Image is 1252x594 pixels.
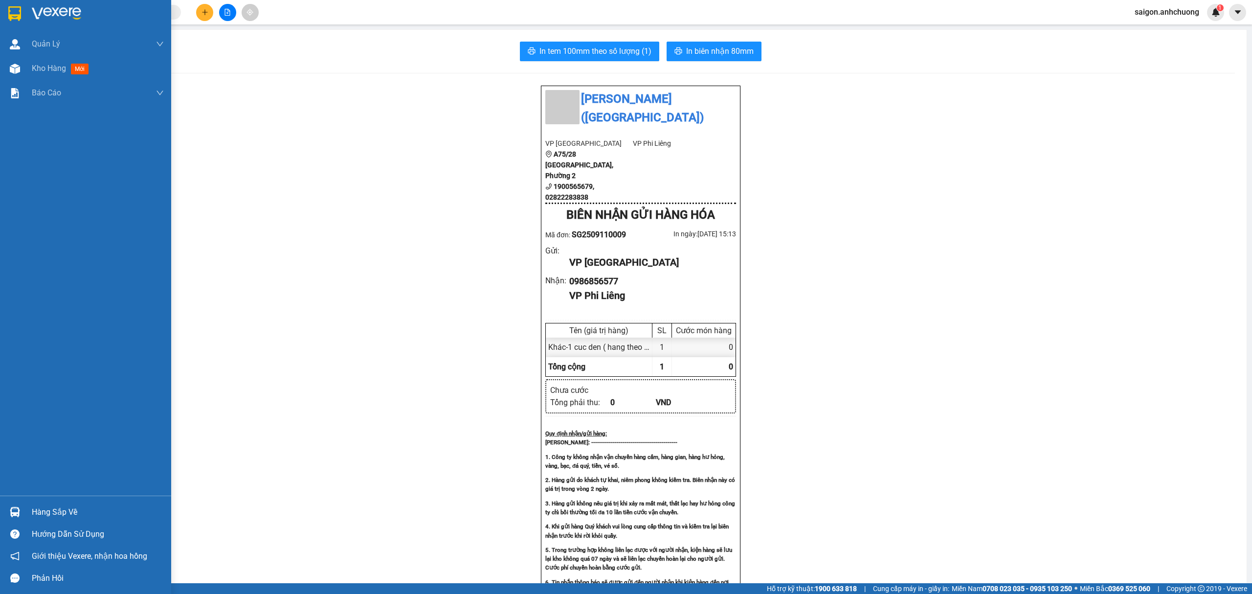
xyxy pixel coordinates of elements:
[569,288,728,303] div: VP Phi Liêng
[10,551,20,561] span: notification
[1217,4,1224,11] sup: 1
[10,88,20,98] img: solution-icon
[201,9,208,16] span: plus
[10,507,20,517] img: warehouse-icon
[674,326,733,335] div: Cước món hàng
[952,583,1072,594] span: Miền Nam
[667,42,761,61] button: printerIn biên nhận 80mm
[71,64,89,74] span: mới
[545,579,730,586] strong: 6. Tin nhắn thông báo sẽ được gửi đến người nhận khi kiện hàng đến nơi.
[67,69,130,80] li: VP Phi Liêng
[655,326,669,335] div: SL
[5,69,67,101] li: VP [GEOGRAPHIC_DATA]
[1127,6,1207,18] span: saigon.anhchuong
[10,573,20,583] span: message
[672,338,736,357] div: 0
[548,362,585,371] span: Tổng cộng
[224,9,231,16] span: file-add
[1158,583,1159,594] span: |
[767,583,857,594] span: Hỗ trợ kỹ thuật:
[815,585,857,593] strong: 1900 633 818
[545,547,732,571] strong: 5. Trong trường hợp không liên lạc được với người nhận, kiện hàng sẽ lưu lại kho không quá 07 ngà...
[32,527,164,542] div: Hướng dẫn sử dụng
[550,396,610,409] div: Tổng phải thu :
[545,183,552,190] span: phone
[652,338,672,357] div: 1
[641,228,736,239] div: In ngày: [DATE] 15:13
[729,362,733,371] span: 0
[545,274,569,287] div: Nhận :
[1074,587,1077,591] span: ⚪️
[520,42,659,61] button: printerIn tem 100mm theo số lượng (1)
[550,384,610,396] div: Chưa cước
[545,439,677,446] strong: [PERSON_NAME]: --------------------------------------------
[32,38,60,50] span: Quản Lý
[569,274,728,288] div: 0986856577
[545,150,613,180] b: A75/28 [GEOGRAPHIC_DATA], Phường 2
[545,90,736,127] li: [PERSON_NAME] ([GEOGRAPHIC_DATA])
[32,550,147,562] span: Giới thiệu Vexere, nhận hoa hồng
[633,138,720,149] li: VP Phi Liêng
[8,6,21,21] img: logo-vxr
[545,429,736,438] div: Quy định nhận/gửi hàng :
[219,4,236,21] button: file-add
[569,255,728,270] div: VP [GEOGRAPHIC_DATA]
[10,39,20,49] img: warehouse-icon
[873,583,949,594] span: Cung cấp máy in - giấy in:
[548,326,649,335] div: Tên (giá trị hàng)
[1233,8,1242,17] span: caret-down
[1080,583,1150,594] span: Miền Bắc
[545,500,735,516] strong: 3. Hàng gửi không nêu giá trị khi xảy ra mất mát, thất lạc hay hư hỏng công ty chỉ bồi thường tối...
[545,477,735,492] strong: 2. Hàng gửi do khách tự khai, niêm phong không kiểm tra. Biên nhận này có giá trị trong vòng 2 ngày.
[32,571,164,586] div: Phản hồi
[545,138,633,149] li: VP [GEOGRAPHIC_DATA]
[1229,4,1246,21] button: caret-down
[545,245,569,257] div: Gửi :
[528,47,536,56] span: printer
[545,183,594,201] b: 1900565679, 02822283838
[674,47,682,56] span: printer
[196,4,213,21] button: plus
[610,396,656,409] div: 0
[545,523,729,539] strong: 4. Khi gửi hàng Quý khách vui lòng cung cấp thông tin và kiểm tra lại biên nhận trước khi rời khỏ...
[1108,585,1150,593] strong: 0369 525 060
[572,230,626,239] span: SG2509110009
[545,228,641,241] div: Mã đơn:
[1218,4,1222,11] span: 1
[32,87,61,99] span: Báo cáo
[548,343,682,352] span: Khác - 1 cuc den ( hang theo khach ) (0)
[5,5,142,58] li: [PERSON_NAME] ([GEOGRAPHIC_DATA])
[10,529,20,539] span: question-circle
[32,505,164,520] div: Hàng sắp về
[10,64,20,74] img: warehouse-icon
[1198,585,1205,592] span: copyright
[660,362,664,371] span: 1
[864,583,866,594] span: |
[983,585,1072,593] strong: 0708 023 035 - 0935 103 250
[656,396,701,409] div: VND
[156,89,164,97] span: down
[686,45,754,57] span: In biên nhận 80mm
[242,4,259,21] button: aim
[545,151,552,158] span: environment
[545,454,725,469] strong: 1. Công ty không nhận vận chuyển hàng cấm, hàng gian, hàng hư hỏng, vàng, bạc, đá quý, tiền, vé số.
[32,64,66,73] span: Kho hàng
[1211,8,1220,17] img: icon-new-feature
[545,206,736,225] div: BIÊN NHẬN GỬI HÀNG HÓA
[539,45,651,57] span: In tem 100mm theo số lượng (1)
[246,9,253,16] span: aim
[156,40,164,48] span: down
